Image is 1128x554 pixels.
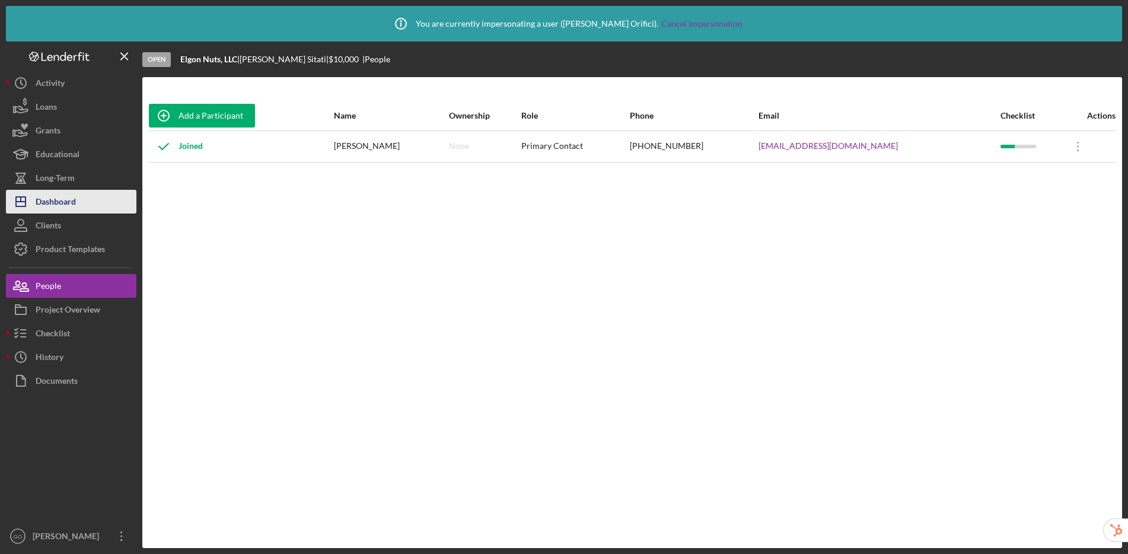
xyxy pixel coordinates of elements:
button: GO[PERSON_NAME] [6,524,136,548]
button: Dashboard [6,190,136,214]
text: GO [14,533,23,540]
div: Clients [36,214,61,240]
button: Clients [6,214,136,237]
div: Dashboard [36,190,76,216]
a: [EMAIL_ADDRESS][DOMAIN_NAME] [759,141,898,151]
div: Educational [36,142,79,169]
b: Elgon Nuts, LLC [180,54,237,64]
div: Open [142,52,171,67]
div: Name [334,111,448,120]
div: | People [362,55,390,64]
div: Phone [630,111,757,120]
button: Checklist [6,321,136,345]
div: Primary Contact [521,132,628,161]
span: $10,000 [329,54,359,64]
div: Long-Term [36,166,75,193]
div: You are currently impersonating a user ( [PERSON_NAME] Orifici ). [386,9,743,39]
button: Activity [6,71,136,95]
div: Project Overview [36,298,100,324]
button: Project Overview [6,298,136,321]
button: History [6,345,136,369]
button: Product Templates [6,237,136,261]
button: Loans [6,95,136,119]
a: Cancel Impersonation [661,19,743,28]
div: Grants [36,119,60,145]
div: Add a Participant [179,104,243,128]
button: Grants [6,119,136,142]
div: Documents [36,369,78,396]
button: Long-Term [6,166,136,190]
div: Role [521,111,628,120]
button: People [6,274,136,298]
div: Product Templates [36,237,105,264]
div: Joined [149,132,203,161]
button: Documents [6,369,136,393]
div: Email [759,111,999,120]
button: Add a Participant [149,104,255,128]
div: Activity [36,71,65,98]
div: Ownership [449,111,520,120]
button: Educational [6,142,136,166]
div: [PERSON_NAME] Sitati | [240,55,329,64]
div: Checklist [36,321,70,348]
div: History [36,345,63,372]
div: Checklist [1000,111,1063,120]
div: Loans [36,95,57,122]
div: People [36,274,61,301]
div: [PERSON_NAME] [30,524,107,551]
div: Actions [1063,111,1116,120]
div: None [449,141,469,151]
div: [PHONE_NUMBER] [630,132,757,161]
div: [PERSON_NAME] [334,132,448,161]
div: | [180,55,240,64]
